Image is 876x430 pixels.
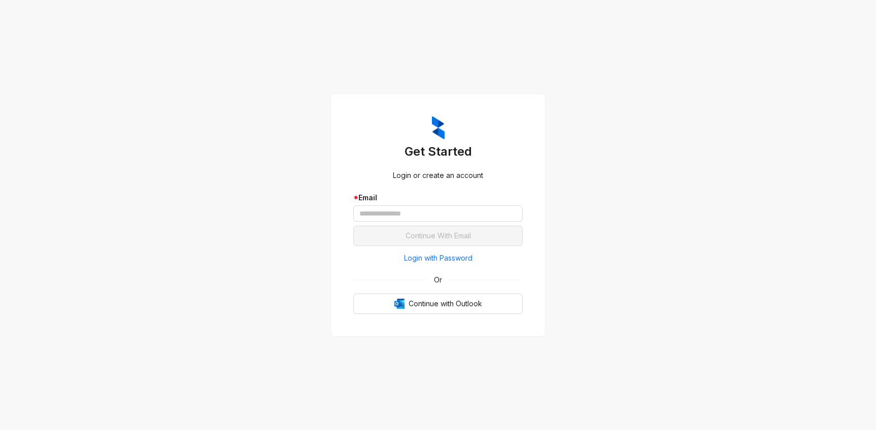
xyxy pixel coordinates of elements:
[353,226,523,246] button: Continue With Email
[353,170,523,181] div: Login or create an account
[394,299,405,309] img: Outlook
[409,298,482,309] span: Continue with Outlook
[353,294,523,314] button: OutlookContinue with Outlook
[353,250,523,266] button: Login with Password
[404,253,472,264] span: Login with Password
[353,192,523,203] div: Email
[427,274,449,285] span: Or
[353,144,523,160] h3: Get Started
[432,116,445,139] img: ZumaIcon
